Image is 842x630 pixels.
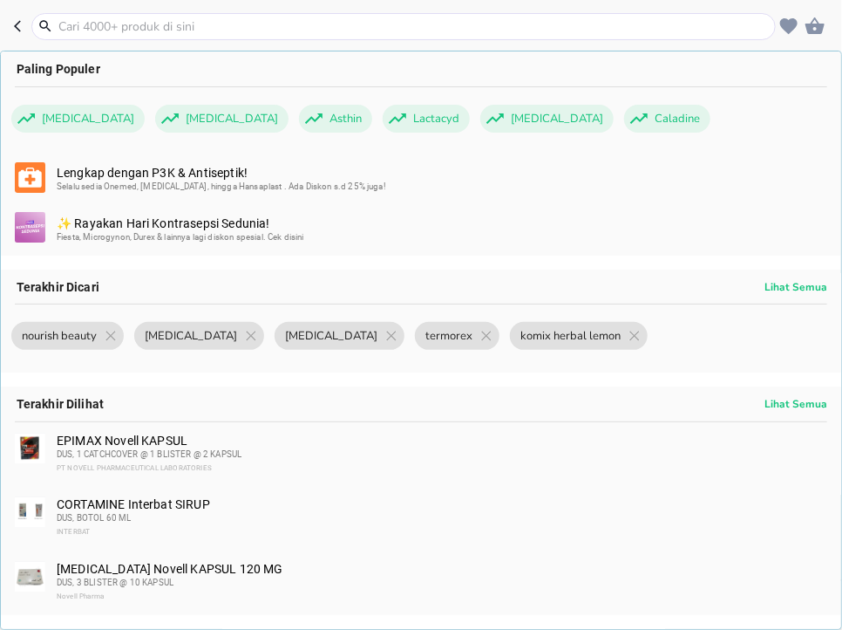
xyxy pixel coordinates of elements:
div: CORTAMINE Interbat SIRUP [57,497,825,539]
span: [MEDICAL_DATA] [134,322,248,350]
span: [MEDICAL_DATA] [31,105,145,133]
span: Lactacyd [403,105,470,133]
span: [MEDICAL_DATA] [275,322,388,350]
div: EPIMAX Novell KAPSUL [57,434,825,476]
div: Lactacyd [383,105,470,133]
div: Terakhir Dilihat [1,387,841,421]
img: 3bd572ca-b8f0-42f9-8722-86f46ac6d566.svg [15,212,45,243]
p: Lihat Semua [764,280,827,294]
div: [MEDICAL_DATA] [155,105,289,133]
div: ✨ Rayakan Hari Kontrasepsi Sedunia! [57,216,825,244]
span: Novell Pharma [57,592,104,600]
span: DUS, 3 BLISTER @ 10 KAPSUL [57,578,173,587]
p: Lihat Semua [764,397,827,411]
span: Selalu sedia Onemed, [MEDICAL_DATA], hingga Hansaplast . Ada Diskon s.d 25% juga! [57,181,386,191]
div: nourish beauty [11,322,124,350]
span: INTERBAT [57,528,90,536]
div: [MEDICAL_DATA] [11,105,145,133]
span: [MEDICAL_DATA] [175,105,289,133]
span: [MEDICAL_DATA] [500,105,614,133]
span: DUS, BOTOL 60 ML [57,513,132,523]
span: Asthin [319,105,372,133]
span: Fiesta, Microgynon, Durex & lainnya lagi diskon spesial. Cek disini [57,232,304,242]
div: komix herbal lemon [510,322,648,350]
div: Caladine [624,105,710,133]
div: [MEDICAL_DATA] [480,105,614,133]
span: PT NOVELL PHARMACEUTICAL LABORATORIES [57,464,212,472]
div: [MEDICAL_DATA] [134,322,264,350]
div: Paling Populer [1,51,841,86]
div: [MEDICAL_DATA] Novell KAPSUL 120 MG [57,562,825,604]
span: DUS, 1 CATCHCOVER @ 1 BLISTER @ 2 KAPSUL [57,449,241,459]
span: komix herbal lemon [510,322,631,350]
span: nourish beauty [11,322,107,350]
div: Asthin [299,105,372,133]
div: termorex [415,322,499,350]
div: Terakhir Dicari [1,270,841,305]
div: [MEDICAL_DATA] [275,322,404,350]
input: Cari 4000+ produk di sini [57,17,771,36]
span: Caladine [644,105,710,133]
span: termorex [415,322,483,350]
div: Lengkap dengan P3K & Antiseptik! [57,166,825,194]
img: b4dbc6bd-13c0-48bd-bda2-71397b69545d.svg [15,162,45,193]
